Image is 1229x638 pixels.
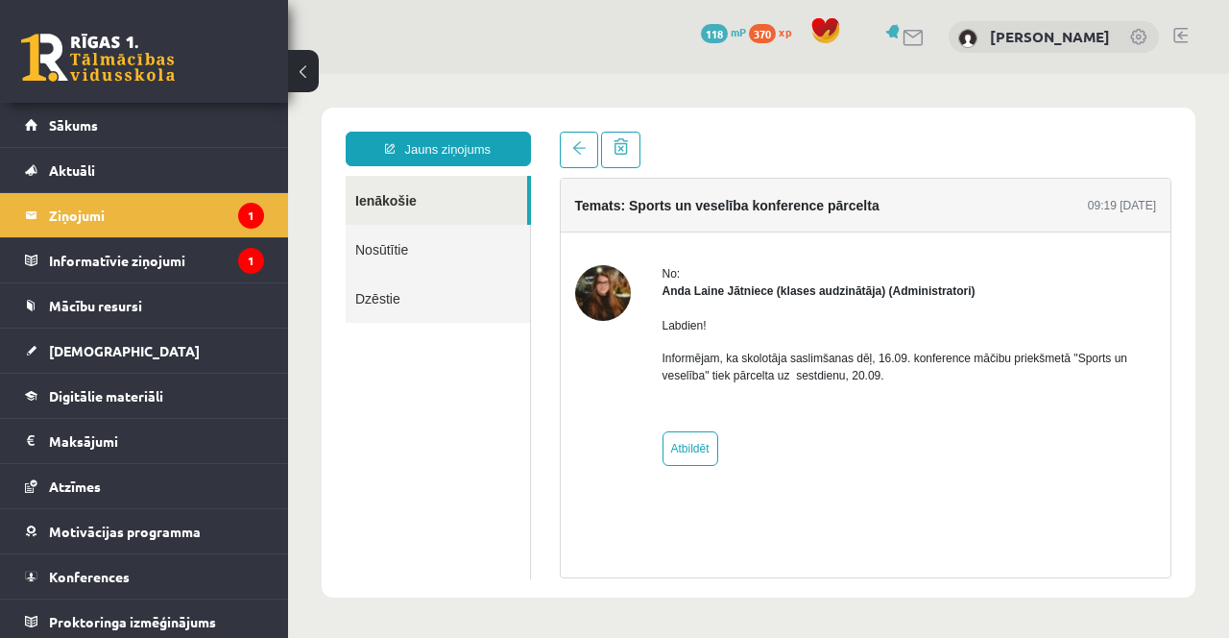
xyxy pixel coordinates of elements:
a: Atbildēt [374,357,430,392]
a: Aktuāli [25,148,264,192]
legend: Ziņojumi [49,193,264,237]
a: Konferences [25,554,264,599]
legend: Informatīvie ziņojumi [49,238,264,282]
div: 09:19 [DATE] [800,123,868,140]
p: Labdien! [374,243,869,260]
span: mP [731,24,746,39]
a: Mācību resursi [25,283,264,328]
h4: Temats: Sports un veselība konference pārcelta [287,124,591,139]
a: Ziņojumi1 [25,193,264,237]
a: 118 mP [701,24,746,39]
span: Digitālie materiāli [49,387,163,405]
legend: Maksājumi [49,419,264,463]
a: Ienākošie [58,102,239,151]
a: Digitālie materiāli [25,374,264,418]
span: xp [779,24,791,39]
span: 118 [701,24,728,43]
img: Luīze Vasiļjeva [958,29,977,48]
span: Motivācijas programma [49,523,201,540]
a: Sākums [25,103,264,147]
span: Proktoringa izmēģinājums [49,613,216,630]
span: [DEMOGRAPHIC_DATA] [49,342,200,359]
span: Sākums [49,116,98,134]
span: Mācību resursi [49,297,142,314]
i: 1 [238,248,264,274]
a: Maksājumi [25,419,264,463]
a: 370 xp [749,24,801,39]
a: Informatīvie ziņojumi1 [25,238,264,282]
span: Aktuāli [49,161,95,179]
a: Dzēstie [58,200,242,249]
span: Atzīmes [49,478,101,495]
a: Nosūtītie [58,151,242,200]
img: Anda Laine Jātniece (klases audzinātāja) [287,191,343,247]
a: [DEMOGRAPHIC_DATA] [25,329,264,373]
span: Konferences [49,568,130,585]
a: Rīgas 1. Tālmācības vidusskola [21,34,175,82]
p: Informējam, ka skolotāja saslimšanas dēļ, 16.09. konference māčibu priekšmetā "Sports un veselība... [374,276,869,310]
i: 1 [238,203,264,229]
div: No: [374,191,869,209]
a: Motivācijas programma [25,509,264,553]
strong: Anda Laine Jātniece (klases audzinātāja) (Administratori) [374,210,687,224]
a: Atzīmes [25,464,264,508]
span: 370 [749,24,776,43]
a: Jauns ziņojums [58,58,243,92]
a: [PERSON_NAME] [990,27,1110,46]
